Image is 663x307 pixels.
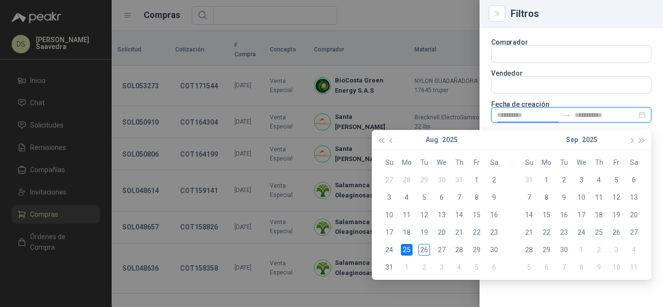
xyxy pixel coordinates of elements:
[433,154,450,171] th: We
[593,244,605,256] div: 2
[611,226,622,238] div: 26
[433,224,450,241] td: 2025-08-20
[573,241,590,259] td: 2025-10-01
[471,226,482,238] div: 22
[383,174,395,186] div: 27
[576,174,587,186] div: 3
[433,206,450,224] td: 2025-08-13
[625,206,643,224] td: 2025-09-20
[488,244,500,256] div: 30
[453,192,465,203] div: 7
[523,192,535,203] div: 7
[523,174,535,186] div: 31
[453,244,465,256] div: 28
[468,171,485,189] td: 2025-08-01
[593,226,605,238] div: 25
[625,224,643,241] td: 2025-09-27
[488,174,500,186] div: 2
[450,206,468,224] td: 2025-08-14
[436,209,448,221] div: 13
[625,154,643,171] th: Sa
[558,226,570,238] div: 23
[608,259,625,276] td: 2025-10-10
[593,261,605,273] div: 9
[383,244,395,256] div: 24
[433,241,450,259] td: 2025-08-27
[468,206,485,224] td: 2025-08-15
[468,259,485,276] td: 2025-09-05
[538,171,555,189] td: 2025-09-01
[576,209,587,221] div: 17
[590,206,608,224] td: 2025-09-18
[401,192,413,203] div: 4
[381,154,398,171] th: Su
[558,192,570,203] div: 9
[381,189,398,206] td: 2025-08-03
[608,189,625,206] td: 2025-09-12
[520,259,538,276] td: 2025-10-05
[398,189,415,206] td: 2025-08-04
[538,241,555,259] td: 2025-09-29
[415,241,433,259] td: 2025-08-26
[383,261,395,273] div: 31
[593,174,605,186] div: 4
[415,154,433,171] th: Tu
[383,226,395,238] div: 17
[453,226,465,238] div: 21
[555,206,573,224] td: 2025-09-16
[383,209,395,221] div: 10
[541,226,552,238] div: 22
[511,9,651,18] div: Filtros
[576,261,587,273] div: 8
[576,226,587,238] div: 24
[593,209,605,221] div: 18
[593,192,605,203] div: 11
[398,241,415,259] td: 2025-08-25
[415,206,433,224] td: 2025-08-12
[488,226,500,238] div: 23
[573,189,590,206] td: 2025-09-10
[625,189,643,206] td: 2025-09-13
[450,224,468,241] td: 2025-08-21
[558,261,570,273] div: 7
[415,189,433,206] td: 2025-08-05
[418,244,430,256] div: 26
[433,259,450,276] td: 2025-09-03
[398,224,415,241] td: 2025-08-18
[541,244,552,256] div: 29
[611,244,622,256] div: 3
[625,241,643,259] td: 2025-10-04
[450,259,468,276] td: 2025-09-04
[520,154,538,171] th: Su
[628,261,640,273] div: 11
[558,174,570,186] div: 2
[436,226,448,238] div: 20
[453,174,465,186] div: 31
[628,244,640,256] div: 4
[401,226,413,238] div: 18
[520,171,538,189] td: 2025-08-31
[450,154,468,171] th: Th
[436,244,448,256] div: 27
[590,259,608,276] td: 2025-10-09
[628,209,640,221] div: 20
[590,171,608,189] td: 2025-09-04
[582,130,597,149] button: 2025
[471,174,482,186] div: 1
[590,241,608,259] td: 2025-10-02
[415,259,433,276] td: 2025-09-02
[418,261,430,273] div: 2
[415,171,433,189] td: 2025-07-29
[468,241,485,259] td: 2025-08-29
[573,224,590,241] td: 2025-09-24
[573,154,590,171] th: We
[381,206,398,224] td: 2025-08-10
[555,171,573,189] td: 2025-09-02
[538,206,555,224] td: 2025-09-15
[491,8,503,19] button: Close
[471,244,482,256] div: 29
[523,261,535,273] div: 5
[576,192,587,203] div: 10
[611,174,622,186] div: 5
[485,154,503,171] th: Sa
